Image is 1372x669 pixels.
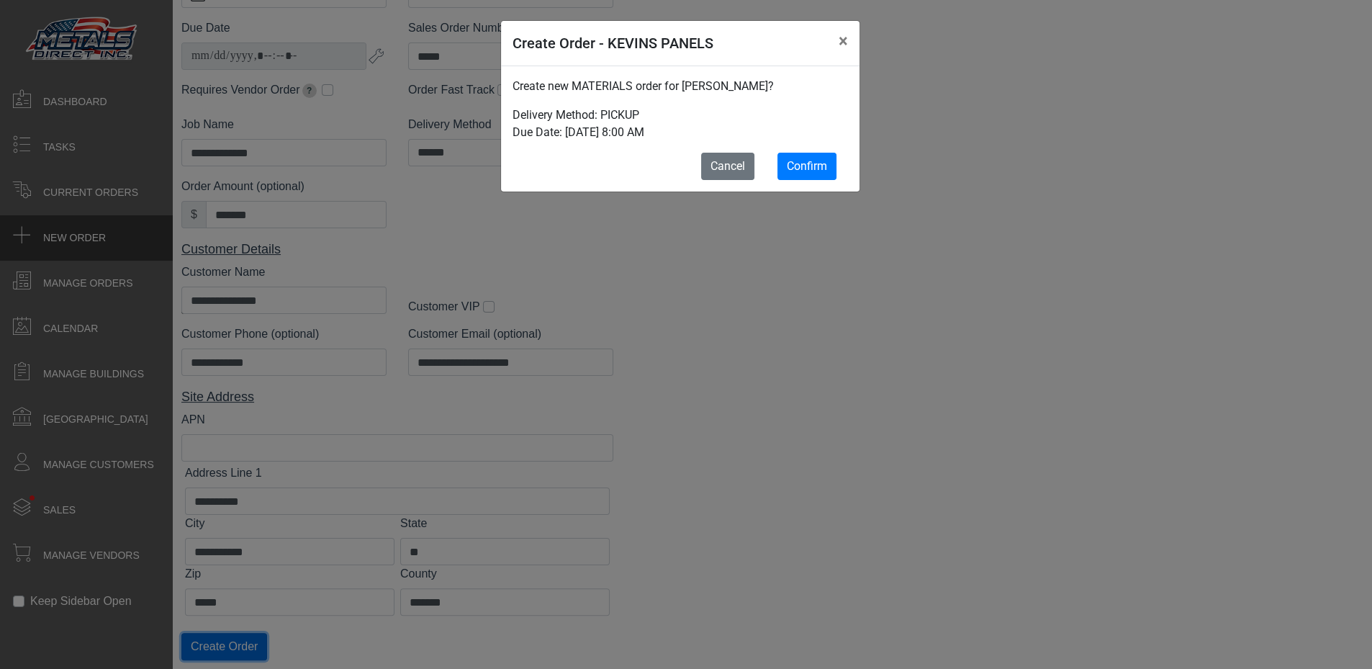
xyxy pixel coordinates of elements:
[513,78,848,95] p: Create new MATERIALS order for [PERSON_NAME]?
[777,153,836,180] button: Confirm
[827,21,859,61] button: Close
[787,159,827,173] span: Confirm
[513,32,713,54] h5: Create Order - KEVINS PANELS
[513,107,848,141] p: Delivery Method: PICKUP Due Date: [DATE] 8:00 AM
[701,153,754,180] button: Cancel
